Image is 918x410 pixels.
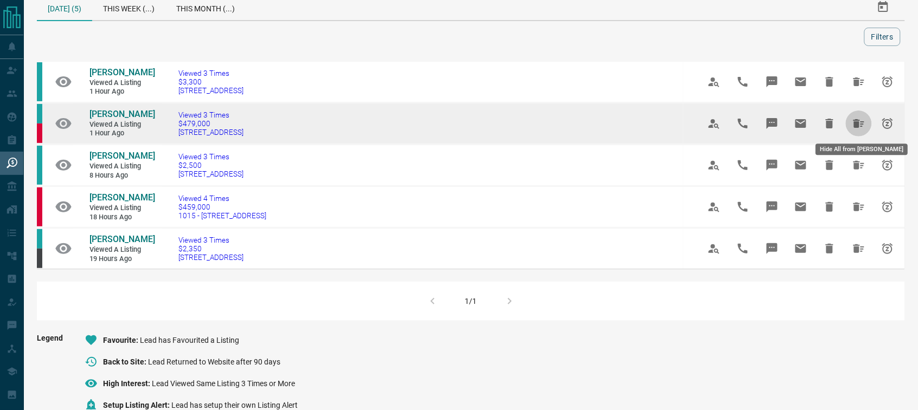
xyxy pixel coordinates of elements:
[178,86,243,95] span: [STREET_ADDRESS]
[465,297,477,305] div: 1/1
[788,152,814,178] span: Email
[817,194,843,220] span: Hide
[89,120,155,129] span: Viewed a Listing
[140,336,239,344] span: Lead has Favourited a Listing
[701,69,727,95] span: View Profile
[759,236,785,262] span: Message
[89,192,155,204] a: [PERSON_NAME]
[89,109,155,120] a: [PERSON_NAME]
[178,194,266,203] span: Viewed 4 Times
[89,151,155,162] a: [PERSON_NAME]
[701,194,727,220] span: View Profile
[178,161,243,170] span: $2,500
[178,69,243,95] a: Viewed 3 Times$3,300[STREET_ADDRESS]
[103,336,140,344] span: Favourite
[89,171,155,180] span: 8 hours ago
[701,236,727,262] span: View Profile
[759,69,785,95] span: Message
[89,204,155,213] span: Viewed a Listing
[730,69,756,95] span: Call
[37,146,42,185] div: condos.ca
[759,110,785,136] span: Message
[817,69,843,95] span: Hide
[875,69,901,95] span: Snooze
[178,236,243,244] span: Viewed 3 Times
[178,152,243,161] span: Viewed 3 Times
[89,162,155,171] span: Viewed a Listing
[730,110,756,136] span: Call
[701,152,727,178] span: View Profile
[103,379,152,388] span: High Interest
[817,236,843,262] span: Hide
[37,187,42,226] div: property.ca
[846,236,872,262] span: Hide All from Abhishek Pandey
[846,152,872,178] span: Hide All from Rita Dean
[701,110,727,136] span: View Profile
[171,401,298,409] span: Lead has setup their own Listing Alert
[788,69,814,95] span: Email
[817,110,843,136] span: Hide
[103,401,171,409] span: Setup Listing Alert
[89,67,155,77] span: [PERSON_NAME]
[178,69,243,77] span: Viewed 3 Times
[89,245,155,255] span: Viewed a Listing
[788,110,814,136] span: Email
[89,192,155,203] span: [PERSON_NAME]
[178,203,266,211] span: $459,000
[178,170,243,178] span: [STREET_ADDRESS]
[37,249,42,268] div: mrloft.ca
[875,152,901,178] span: Snooze
[788,236,814,262] span: Email
[730,152,756,178] span: Call
[178,236,243,262] a: Viewed 3 Times$2,350[STREET_ADDRESS]
[178,77,243,86] span: $3,300
[759,194,785,220] span: Message
[178,211,266,220] span: 1015 - [STREET_ADDRESS]
[817,152,843,178] span: Hide
[875,194,901,220] span: Snooze
[178,244,243,253] span: $2,350
[89,129,155,138] span: 1 hour ago
[178,119,243,128] span: $479,000
[875,236,901,262] span: Snooze
[89,255,155,264] span: 19 hours ago
[89,87,155,96] span: 1 hour ago
[37,123,42,143] div: property.ca
[759,152,785,178] span: Message
[37,229,42,249] div: condos.ca
[178,253,243,262] span: [STREET_ADDRESS]
[103,357,148,366] span: Back to Site
[846,69,872,95] span: Hide All from Vincent Vistanio
[89,234,155,245] a: [PERSON_NAME]
[89,109,155,119] span: [PERSON_NAME]
[152,379,295,388] span: Lead Viewed Same Listing 3 Times or More
[89,67,155,79] a: [PERSON_NAME]
[875,110,901,136] span: Snooze
[846,110,872,136] span: Hide All from Patrick Quelhas
[178,152,243,178] a: Viewed 3 Times$2,500[STREET_ADDRESS]
[178,194,266,220] a: Viewed 4 Times$459,0001015 - [STREET_ADDRESS]
[178,110,243,119] span: Viewed 3 Times
[178,110,243,136] a: Viewed 3 Times$479,000[STREET_ADDRESS]
[846,194,872,220] span: Hide All from Anmol Kaur
[89,79,155,88] span: Viewed a Listing
[37,104,42,123] div: condos.ca
[148,357,280,366] span: Lead Returned to Website after 90 days
[730,236,756,262] span: Call
[816,144,908,155] div: Hide All from [PERSON_NAME]
[788,194,814,220] span: Email
[864,28,901,46] button: Filters
[89,213,155,222] span: 18 hours ago
[37,62,42,101] div: condos.ca
[730,194,756,220] span: Call
[178,128,243,136] span: [STREET_ADDRESS]
[89,151,155,161] span: [PERSON_NAME]
[89,234,155,244] span: [PERSON_NAME]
